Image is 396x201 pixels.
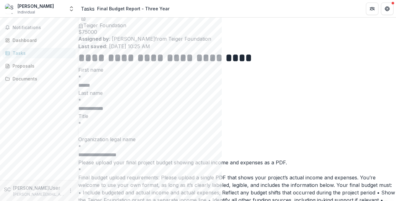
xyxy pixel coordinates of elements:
img: Sophia Cosmadopoulos [5,4,15,14]
div: Final Budget Report - Three Year [97,5,169,12]
p: Please upload your final project budget showing actual income and expenses as a PDF. [78,159,396,166]
button: download-word-button [81,14,86,22]
span: Notifications [13,25,73,30]
p: Last name [78,89,396,97]
a: Tasks [3,48,76,58]
p: [PERSON_NAME] [13,185,49,191]
p: Organization legal name [78,136,396,143]
button: More [67,187,74,194]
div: Proposals [13,63,70,69]
span: $ 75000 [78,29,396,35]
p: [DATE] 10:25 AM [78,43,396,50]
p: First name [78,66,396,74]
p: User [49,184,60,192]
div: Dashboard [13,37,70,44]
div: [PERSON_NAME] [18,3,54,9]
button: Partners [366,3,378,15]
p: Title [78,112,396,120]
a: Documents [3,74,76,84]
div: SOPHIA COSMADOPOULOS [4,186,11,193]
span: Individual [18,9,35,15]
p: [PERSON_NAME][EMAIL_ADDRESS][DOMAIN_NAME] [13,192,64,197]
a: Proposals [3,61,76,71]
strong: Last saved: [78,43,107,49]
button: Open entity switcher [67,3,76,15]
a: Dashboard [3,35,76,45]
p: : [PERSON_NAME] from Teiger Foundation [78,35,396,43]
div: Tasks [13,50,70,56]
button: Get Help [381,3,393,15]
nav: breadcrumb [81,4,172,13]
button: Notifications [3,23,76,33]
a: Tasks [81,5,95,13]
span: Teiger Foundation [83,22,126,28]
div: Documents [13,75,70,82]
strong: Assigned by [78,36,109,42]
